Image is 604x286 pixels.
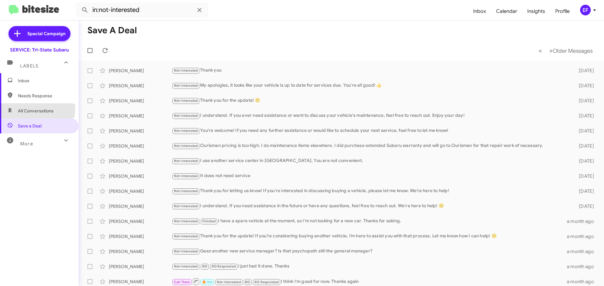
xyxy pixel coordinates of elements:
[174,280,190,284] span: Call Them
[109,128,172,134] div: [PERSON_NAME]
[254,280,279,284] span: RO Responded
[109,113,172,119] div: [PERSON_NAME]
[553,47,593,54] span: Older Messages
[569,188,599,194] div: [DATE]
[174,114,198,118] span: Not-Interested
[174,189,198,193] span: Not-Interested
[172,202,569,210] div: I understand. If you need assistance in the future or have any questions, feel free to reach out....
[18,78,71,84] span: Inbox
[202,219,216,223] span: Finished
[172,112,569,119] div: I understand. If you ever need assistance or want to discuss your vehicle's maintenance, feel fre...
[174,144,198,148] span: Not-Interested
[174,219,198,223] span: Not-Interested
[109,158,172,164] div: [PERSON_NAME]
[87,25,137,35] h1: Save a Deal
[569,113,599,119] div: [DATE]
[174,174,198,178] span: Not-Interested
[109,98,172,104] div: [PERSON_NAME]
[109,263,172,270] div: [PERSON_NAME]
[109,278,172,285] div: [PERSON_NAME]
[8,26,70,41] a: Special Campaign
[18,108,53,114] span: All Conversations
[172,97,569,104] div: Thank you for the update! 🙂
[569,67,599,74] div: [DATE]
[174,68,198,73] span: Not-Interested
[174,84,198,88] span: Not-Interested
[245,280,250,284] span: RO
[569,83,599,89] div: [DATE]
[202,280,213,284] span: 🔥 Hot
[569,98,599,104] div: [DATE]
[172,278,567,285] div: I think I'm good for now. Thanks again
[27,30,65,37] span: Special Campaign
[567,278,599,285] div: a month ago
[567,248,599,255] div: a month ago
[109,67,172,74] div: [PERSON_NAME]
[172,248,567,255] div: Geez another new service manager? Is that psychopath still the general manager?
[18,93,71,99] span: Needs Response
[550,2,575,20] a: Profile
[172,82,569,89] div: My apologies, it looks like your vehicle is up to date for services due. You're all good! 👍
[172,187,569,195] div: Thank you for letting us know! If you're interested in discussing buying a vehicle, please let me...
[569,203,599,209] div: [DATE]
[172,142,569,149] div: Ourisman pricing is too high. I do maintenance items elsewhere. I did purchase extended Subaru wa...
[580,5,591,15] div: EF
[535,44,596,57] nav: Page navigation example
[109,143,172,149] div: [PERSON_NAME]
[172,127,569,134] div: You're welcome! If you need any further assistance or would like to schedule your next service, f...
[109,188,172,194] div: [PERSON_NAME]
[202,264,207,268] span: RO
[174,99,198,103] span: Not-Interested
[468,2,491,20] a: Inbox
[172,67,569,74] div: Thank you
[567,263,599,270] div: a month ago
[174,129,198,133] span: Not-Interested
[109,233,172,240] div: [PERSON_NAME]
[549,47,553,55] span: »
[535,44,546,57] button: Previous
[539,47,542,55] span: «
[174,159,198,163] span: Not-Interested
[172,157,569,165] div: I use another service center in [GEOGRAPHIC_DATA]. You are not convenient.
[20,63,38,69] span: Labels
[10,47,69,53] div: SERVICE: Tri-State Subaru
[109,83,172,89] div: [PERSON_NAME]
[109,248,172,255] div: [PERSON_NAME]
[174,249,198,253] span: Not-Interested
[172,263,567,270] div: I just had it done. Thanks
[76,3,208,18] input: Search
[109,218,172,224] div: [PERSON_NAME]
[172,172,569,180] div: It does not need service
[109,173,172,179] div: [PERSON_NAME]
[20,141,33,147] span: More
[569,143,599,149] div: [DATE]
[567,233,599,240] div: a month ago
[18,123,42,129] span: Save a Deal
[569,128,599,134] div: [DATE]
[172,218,567,225] div: I have a spare vehicle at the moment, so I'm not looking for a new car. Thanks for asking.
[569,158,599,164] div: [DATE]
[522,2,550,20] a: Insights
[109,203,172,209] div: [PERSON_NAME]
[567,218,599,224] div: a month ago
[172,233,567,240] div: Thank you for the update! If you’re considering buying another vehicle, I’m here to assist you wi...
[174,264,198,268] span: Not-Interested
[174,234,198,238] span: Not-Interested
[545,44,596,57] button: Next
[491,2,522,20] a: Calendar
[569,173,599,179] div: [DATE]
[174,204,198,208] span: Not-Interested
[217,280,241,284] span: Not-Interested
[575,5,597,15] button: EF
[212,264,236,268] span: RO Responded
